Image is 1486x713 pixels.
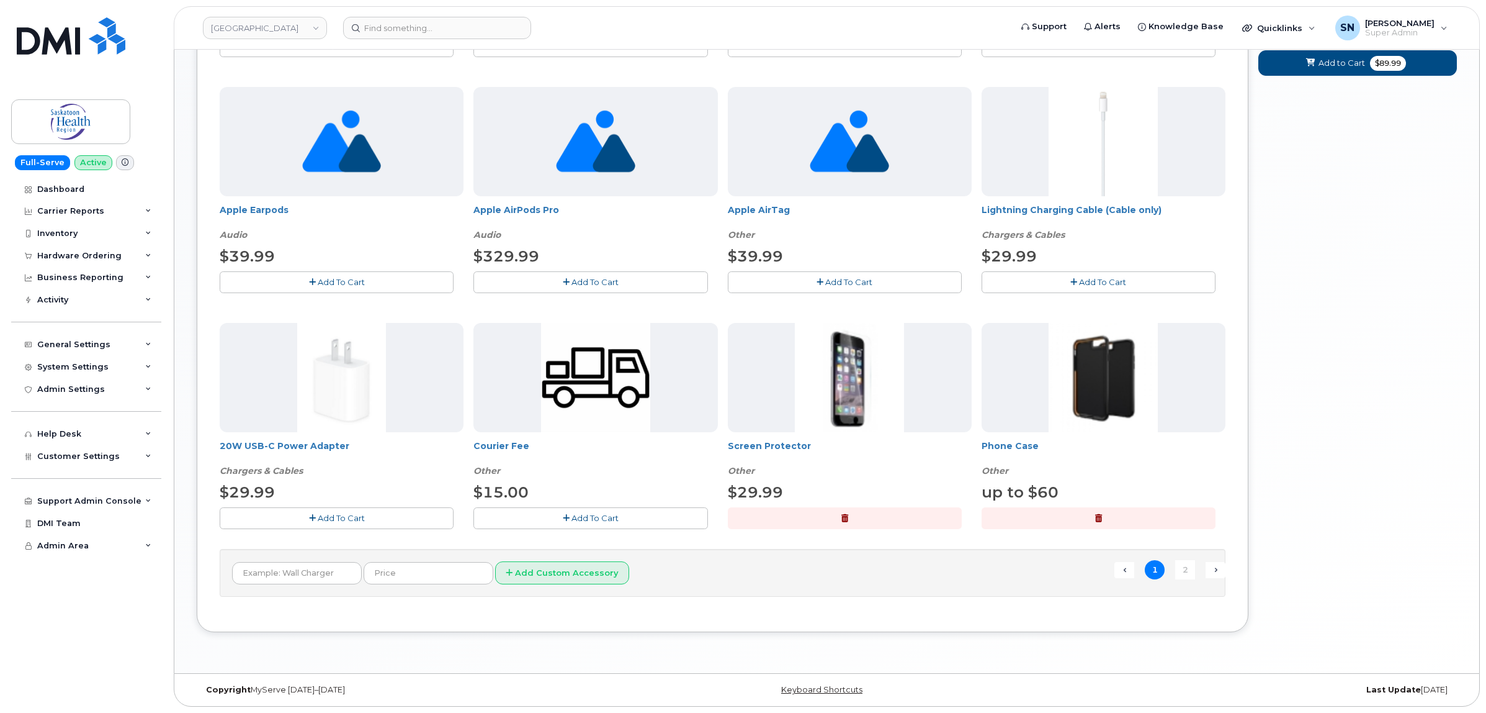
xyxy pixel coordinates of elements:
button: Add To Cart [220,507,454,529]
button: Add To Cart [473,507,707,529]
a: Lightning Charging Cable (Cable only) [982,204,1161,216]
a: Keyboard Shortcuts [781,685,862,694]
span: Super Admin [1365,28,1435,38]
span: Knowledge Base [1148,20,1224,33]
img: accessory46061.JPG [1049,323,1158,432]
span: Quicklinks [1257,23,1302,33]
span: Add To Cart [318,277,365,287]
span: $39.99 [220,247,275,265]
span: $29.99 [728,483,783,501]
div: Sabrina Nguyen [1327,16,1456,40]
a: Next → [1206,562,1225,578]
img: no_image_found-2caef05468ed5679b831cfe6fc140e25e0c280774317ffc20a367ab7fd17291e.png [810,87,888,196]
em: Other [728,465,754,476]
div: Phone Case [982,440,1225,477]
span: $29.99 [220,483,275,501]
a: Courier Fee [473,440,529,452]
img: couriericon.jpg [541,323,650,432]
a: Apple Earpods [220,204,289,216]
span: Support [1032,20,1067,33]
button: Add To Cart [728,271,962,293]
span: Add to Cart [1318,57,1365,69]
input: Find something... [343,17,531,39]
iframe: Messenger Launcher [1432,659,1477,704]
div: Lightning Charging Cable (Cable only) [982,204,1225,241]
span: SN [1340,20,1354,35]
a: 20W USB-C Power Adapter [220,440,349,452]
span: [PERSON_NAME] [1365,18,1435,28]
a: Phone Case [982,440,1039,452]
span: Alerts [1094,20,1121,33]
div: [DATE] [1037,685,1457,695]
a: Saskatoon Health Region [203,17,327,39]
img: no_image_found-2caef05468ed5679b831cfe6fc140e25e0c280774317ffc20a367ab7fd17291e.png [556,87,635,196]
button: Add To Cart [220,271,454,293]
div: Apple AirTag [728,204,972,241]
div: Apple Earpods [220,204,463,241]
a: Knowledge Base [1129,14,1232,39]
a: Apple AirTag [728,204,790,216]
span: Add To Cart [571,513,619,523]
em: Chargers & Cables [982,229,1065,240]
em: Other [473,465,500,476]
button: Add To Cart [982,271,1215,293]
a: Apple AirPods Pro [473,204,559,216]
strong: Last Update [1366,685,1421,694]
em: Other [982,465,1008,476]
div: Courier Fee [473,440,717,477]
strong: Copyright [206,685,251,694]
button: Add to Cart $89.99 [1258,50,1457,76]
em: Audio [220,229,247,240]
span: ← Previous [1114,562,1134,578]
span: $15.00 [473,483,529,501]
span: $89.99 [1370,56,1406,71]
img: 20W_Wall_Adapter.png [297,323,385,432]
button: Add Custom Accessory [495,561,629,584]
a: 2 [1175,560,1195,579]
img: no_image_found-2caef05468ed5679b831cfe6fc140e25e0c280774317ffc20a367ab7fd17291e.png [302,87,381,196]
input: Price [364,562,493,584]
span: Add To Cart [825,277,872,287]
span: Add To Cart [1079,277,1126,287]
img: lightning.jpg [1049,87,1158,196]
span: Add To Cart [571,277,619,287]
span: $39.99 [728,247,783,265]
span: up to $60 [982,483,1059,501]
span: $329.99 [473,247,539,265]
div: Apple AirPods Pro [473,204,717,241]
span: $29.99 [982,247,1037,265]
a: Support [1013,14,1075,39]
em: Chargers & Cables [220,465,303,476]
span: 1 [1145,560,1165,579]
div: Quicklinks [1233,16,1324,40]
div: 20W USB-C Power Adapter [220,440,463,477]
img: accessory44847.JPG [795,323,904,432]
span: Add To Cart [318,513,365,523]
a: Screen Protector [728,440,811,452]
button: Add To Cart [473,271,707,293]
em: Other [728,229,754,240]
div: Screen Protector [728,440,972,477]
a: Alerts [1075,14,1129,39]
div: MyServe [DATE]–[DATE] [197,685,617,695]
input: Example: Wall Charger [232,562,362,584]
em: Audio [473,229,501,240]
